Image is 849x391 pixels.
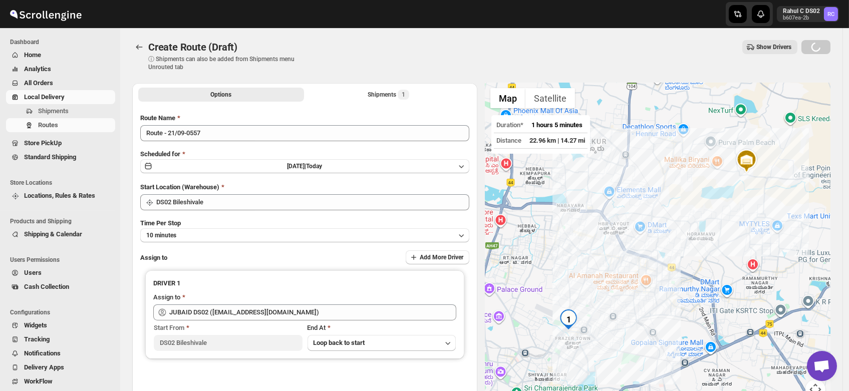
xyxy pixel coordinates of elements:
span: Assign to [140,254,167,261]
span: Store PickUp [24,139,62,147]
span: Start Location (Warehouse) [140,183,219,191]
div: Open chat [807,351,837,381]
button: Notifications [6,346,115,360]
span: Options [210,91,231,99]
p: b607ea-2b [783,15,820,21]
span: Dashboard [10,38,115,46]
span: Widgets [24,321,47,329]
div: Assign to [153,292,180,302]
span: Delivery Apps [24,363,64,371]
img: ScrollEngine [8,2,83,27]
button: Show satellite imagery [525,88,575,108]
button: Routes [132,40,146,54]
input: Eg: Bengaluru Route [140,125,469,141]
text: RC [827,11,834,18]
button: Shipments [6,104,115,118]
span: Local Delivery [24,93,65,101]
button: Routes [6,118,115,132]
button: [DATE]|Today [140,159,469,173]
span: Distance [496,137,521,144]
button: Selected Shipments [306,88,472,102]
span: Today [307,163,323,170]
span: All Orders [24,79,53,87]
span: Routes [38,121,58,129]
span: 22.96 km | 14.27 mi [529,137,585,144]
button: Show Drivers [742,40,797,54]
button: All Orders [6,76,115,90]
span: Duration* [496,121,523,129]
span: Locations, Rules & Rates [24,192,95,199]
span: Scheduled for [140,150,180,158]
span: Products and Shipping [10,217,115,225]
button: All Route Options [138,88,304,102]
span: 1 [402,91,405,99]
span: Standard Shipping [24,153,76,161]
span: 1 hours 5 minutes [531,121,583,129]
span: 10 minutes [146,231,176,239]
span: Users Permissions [10,256,115,264]
span: Start From [154,324,184,331]
span: Analytics [24,65,51,73]
button: 10 minutes [140,228,469,242]
span: Route Name [140,114,175,122]
span: Store Locations [10,179,115,187]
button: Locations, Rules & Rates [6,189,115,203]
h3: DRIVER 1 [153,278,456,288]
div: End At [308,323,456,333]
span: Users [24,269,42,276]
span: Time Per Stop [140,219,181,227]
button: Widgets [6,318,115,332]
button: Add More Driver [406,250,469,264]
span: Loop back to start [314,339,365,346]
span: Add More Driver [420,253,463,261]
span: Shipments [38,107,69,115]
button: Show street map [490,88,525,108]
input: Search location [156,194,469,210]
span: Rahul C DS02 [824,7,838,21]
button: Users [6,266,115,280]
span: [DATE] | [288,163,307,170]
button: Analytics [6,62,115,76]
span: Create Route (Draft) [148,41,237,53]
p: Rahul C DS02 [783,7,820,15]
div: 1 [558,309,579,329]
span: Home [24,51,41,59]
p: ⓘ Shipments can also be added from Shipments menu Unrouted tab [148,55,306,71]
span: WorkFlow [24,377,53,385]
span: Configurations [10,308,115,316]
button: Cash Collection [6,280,115,294]
span: Shipping & Calendar [24,230,82,238]
span: Tracking [24,335,50,343]
button: Tracking [6,332,115,346]
input: Search assignee [169,304,456,320]
span: Show Drivers [756,43,791,51]
button: Shipping & Calendar [6,227,115,241]
div: Shipments [368,90,409,100]
button: Home [6,48,115,62]
span: Cash Collection [24,283,69,290]
button: Delivery Apps [6,360,115,374]
button: WorkFlow [6,374,115,388]
span: Notifications [24,349,61,357]
button: Loop back to start [308,335,456,351]
button: User menu [777,6,839,22]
